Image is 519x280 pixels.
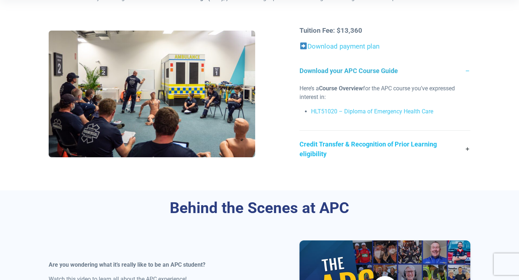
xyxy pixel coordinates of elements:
h3: Behind the Scenes at APC [49,199,470,217]
p: Here’s a for the APC course you’ve expressed interest in: [300,84,470,101]
strong: Are you wondering what it’s really like to be an APC student? [49,261,205,268]
a: Download your APC Course Guide [300,57,470,84]
strong: Tuition Fee: $13,360 [300,27,362,35]
a: Download payment plan [307,42,380,50]
a: Credit Transfer & Recognition of Prior Learning eligibility [300,131,470,167]
strong: Course Overview [319,85,363,92]
a: HLT51020 – Diploma of Emergency Health Care [311,108,433,115]
img: ➡️ [300,42,307,49]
